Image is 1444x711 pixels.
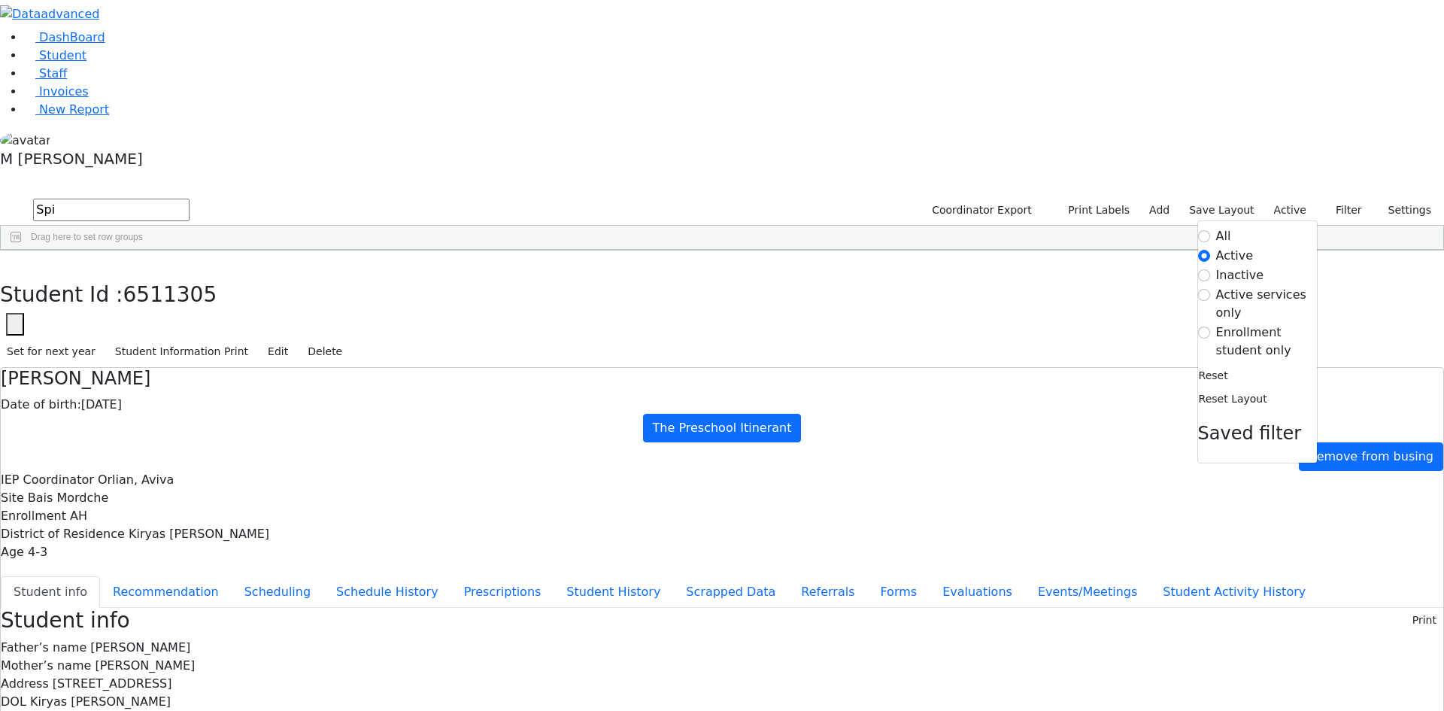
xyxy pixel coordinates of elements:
[24,66,67,81] a: Staff
[39,102,109,117] span: New Report
[24,48,86,62] a: Student
[28,491,108,505] span: Bais Mordche
[930,576,1025,608] button: Evaluations
[1,471,94,489] label: IEP Coordinator
[1316,199,1369,222] button: Filter
[30,694,171,709] span: Kiryas [PERSON_NAME]
[108,340,255,363] button: Student Information Print
[1216,324,1317,360] label: Enrollment student only
[1309,449,1433,463] span: Remove from busing
[1150,576,1318,608] button: Student Activity History
[1198,327,1210,339] input: Enrollment student only
[39,30,105,44] span: DashBoard
[1216,266,1264,284] label: Inactive
[451,576,554,608] button: Prescriptions
[643,414,802,442] a: The Preschool Itinerant
[1025,576,1150,608] button: Events/Meetings
[100,576,232,608] button: Recommendation
[39,48,86,62] span: Student
[1051,199,1136,222] button: Print Labels
[1,489,24,507] label: Site
[33,199,190,221] input: Search
[1,543,24,561] label: Age
[39,66,67,81] span: Staff
[1267,199,1313,222] label: Active
[31,232,143,242] span: Drag here to set row groups
[24,30,105,44] a: DashBoard
[232,576,323,608] button: Scheduling
[1142,199,1176,222] a: Add
[1182,199,1260,222] button: Save Layout
[90,640,190,655] span: [PERSON_NAME]
[95,658,195,673] span: [PERSON_NAME]
[1198,230,1210,242] input: All
[53,676,172,691] span: [STREET_ADDRESS]
[554,576,673,608] button: Student History
[1198,289,1210,301] input: Active services only
[1216,286,1317,322] label: Active services only
[261,340,295,363] button: Edit
[1,525,125,543] label: District of Residence
[98,472,174,487] span: Orlian, Aviva
[301,340,349,363] button: Delete
[24,102,109,117] a: New Report
[1198,364,1229,387] button: Reset
[1,368,1443,390] h4: [PERSON_NAME]
[1198,423,1302,444] span: Saved filter
[323,576,451,608] button: Schedule History
[1299,442,1443,471] a: Remove from busing
[1198,250,1210,262] input: Active
[788,576,867,608] button: Referrals
[1,693,26,711] label: DOL
[1369,199,1438,222] button: Settings
[673,576,788,608] button: Scrapped Data
[1,396,1443,414] div: [DATE]
[1,576,100,608] button: Student info
[1197,220,1318,463] div: Settings
[39,84,89,99] span: Invoices
[28,545,47,559] span: 4-3
[1,657,91,675] label: Mother’s name
[1216,247,1254,265] label: Active
[1198,269,1210,281] input: Inactive
[129,527,269,541] span: Kiryas [PERSON_NAME]
[1216,227,1231,245] label: All
[1,675,49,693] label: Address
[123,282,217,307] span: 6511305
[922,199,1039,222] button: Coordinator Export
[1,639,86,657] label: Father’s name
[70,509,87,523] span: AH
[1,507,66,525] label: Enrollment
[24,84,89,99] a: Invoices
[1,608,130,634] h3: Student info
[1,396,81,414] label: Date of birth:
[1198,387,1268,411] button: Reset Layout
[1406,609,1443,632] button: Print
[867,576,930,608] button: Forms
